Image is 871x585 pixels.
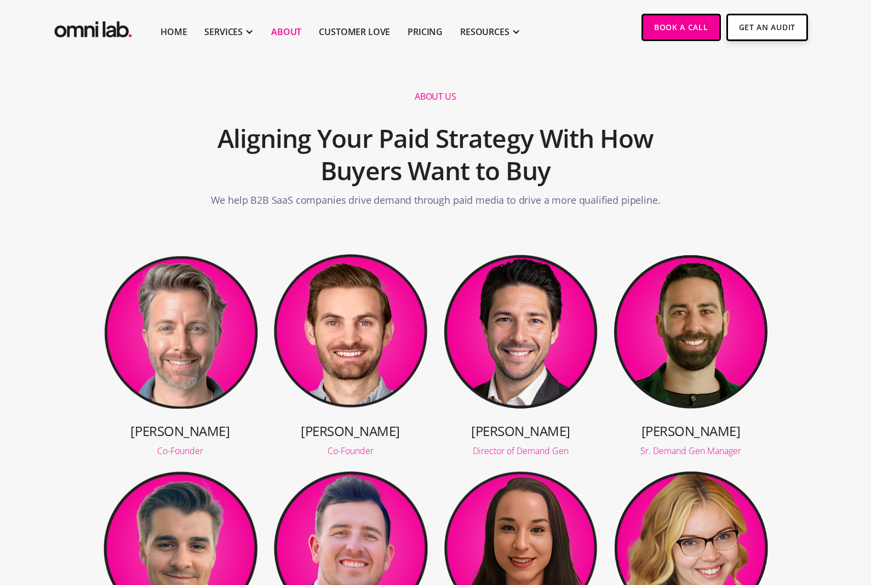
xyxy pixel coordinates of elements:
[273,422,428,440] h3: [PERSON_NAME]
[443,446,599,455] div: Director of Demand Gen
[52,14,134,41] img: Omni Lab: B2B SaaS Demand Generation Agency
[408,25,443,38] a: Pricing
[204,25,243,38] div: SERVICES
[211,193,661,213] p: We help B2B SaaS companies drive demand through paid media to drive a more qualified pipeline.
[319,25,390,38] a: Customer Love
[161,25,187,38] a: Home
[613,422,769,440] h3: [PERSON_NAME]
[102,446,258,455] div: Co-Founder
[175,117,696,193] h2: Aligning Your Paid Strategy With How Buyers Want to Buy
[443,422,599,440] h3: [PERSON_NAME]
[52,14,134,41] a: home
[102,422,258,440] h3: [PERSON_NAME]
[726,14,808,41] a: Get An Audit
[460,25,509,38] div: RESOURCES
[641,14,721,41] a: Book a Call
[613,446,769,455] div: Sr. Demand Gen Manager
[415,91,456,102] h1: About us
[271,25,301,38] a: About
[674,458,871,585] iframe: Chat Widget
[273,446,428,455] div: Co-Founder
